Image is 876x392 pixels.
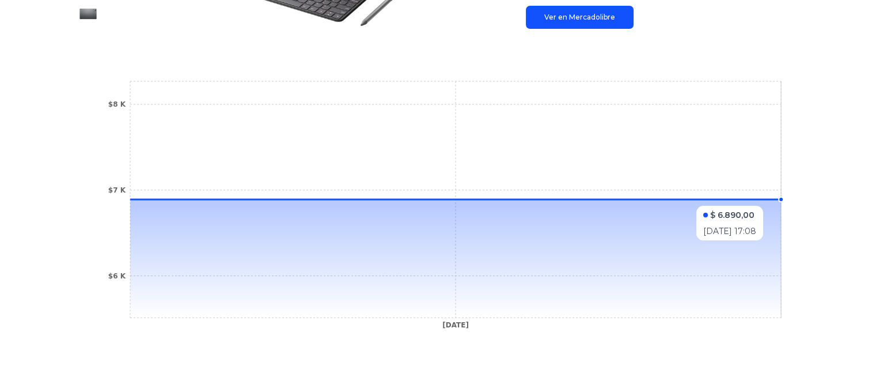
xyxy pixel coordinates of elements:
[108,272,126,280] tspan: $6 K
[442,321,469,329] tspan: [DATE]
[108,186,126,194] tspan: $7 K
[108,100,126,108] tspan: $8 K
[526,6,634,29] a: Ver en Mercadolibre
[79,5,97,23] img: Tablet Lenovo Tab K11 8gb Ram 128gb 11 Teclado Y Lapiz Lte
